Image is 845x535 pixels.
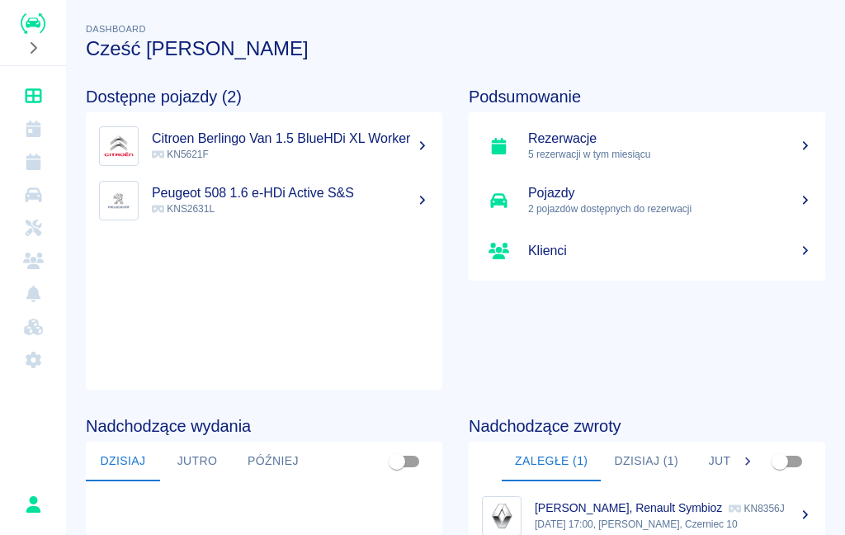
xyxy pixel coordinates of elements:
[160,442,234,481] button: Jutro
[528,130,812,147] h5: Rezerwacje
[469,87,825,107] h4: Podsumowanie
[7,145,59,178] a: Rezerwacje
[729,503,784,514] p: KN8356J
[528,185,812,201] h5: Pojazdy
[7,244,59,277] a: Klienci
[152,185,429,201] h5: Peugeot 508 1.6 e-HDi Active S&S
[234,442,312,481] button: Później
[502,442,601,481] button: Zaległe (1)
[86,442,160,481] button: Dzisiaj
[7,178,59,211] a: Flota
[152,203,215,215] span: KNS2631L
[86,24,146,34] span: Dashboard
[7,79,59,112] a: Dashboard
[7,277,59,310] a: Powiadomienia
[692,442,766,481] button: Jutro
[528,147,812,162] p: 5 rezerwacji w tym miesiącu
[21,13,45,34] img: Renthelp
[469,228,825,274] a: Klienci
[86,416,442,436] h4: Nadchodzące wydania
[16,487,50,522] button: Karol Klag
[7,211,59,244] a: Serwisy
[86,37,825,60] h3: Cześć [PERSON_NAME]
[601,442,692,481] button: Dzisiaj (1)
[469,416,825,436] h4: Nadchodzące zwroty
[486,500,517,532] img: Image
[152,149,209,160] span: KN5621F
[535,501,722,514] p: [PERSON_NAME], Renault Symbioz
[528,243,812,259] h5: Klienci
[469,173,825,228] a: Pojazdy2 pojazdów dostępnych do rezerwacji
[469,119,825,173] a: Rezerwacje5 rezerwacji w tym miesiącu
[103,130,135,162] img: Image
[86,87,442,107] h4: Dostępne pojazdy (2)
[86,119,442,173] a: ImageCitroen Berlingo Van 1.5 BlueHDi XL Worker KN5621F
[528,201,812,216] p: 2 pojazdów dostępnych do rezerwacji
[7,343,59,376] a: Ustawienia
[21,37,45,59] button: Rozwiń nawigację
[535,517,812,532] p: [DATE] 17:00, [PERSON_NAME], Czerniec 10
[381,446,413,477] span: Pokaż przypisane tylko do mnie
[7,310,59,343] a: Widget WWW
[7,112,59,145] a: Kalendarz
[86,173,442,228] a: ImagePeugeot 508 1.6 e-HDi Active S&S KNS2631L
[103,185,135,216] img: Image
[152,130,429,147] h5: Citroen Berlingo Van 1.5 BlueHDi XL Worker
[764,446,795,477] span: Pokaż przypisane tylko do mnie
